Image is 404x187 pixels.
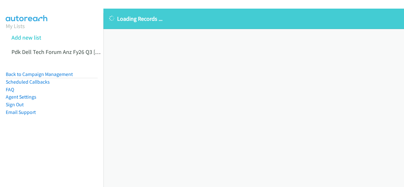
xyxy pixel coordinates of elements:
a: Agent Settings [6,94,36,100]
a: Add new list [11,34,41,41]
a: Back to Campaign Management [6,71,73,77]
a: Pdk Dell Tech Forum Anz Fy26 Q3 [GEOGRAPHIC_DATA] In Person [DATE] Enterprise [11,48,211,56]
a: My Lists [6,22,25,30]
a: Sign Out [6,101,24,108]
a: Email Support [6,109,36,115]
p: Loading Records ... [109,14,398,23]
a: Scheduled Callbacks [6,79,50,85]
a: FAQ [6,86,14,93]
